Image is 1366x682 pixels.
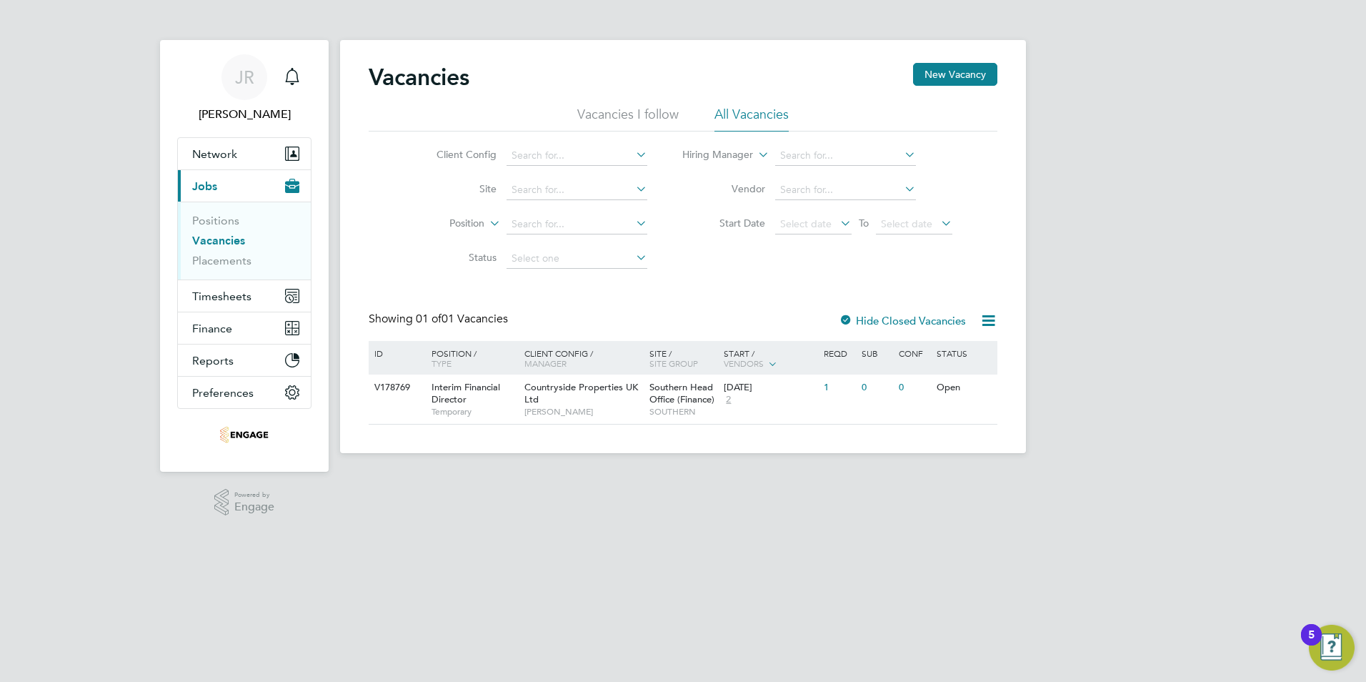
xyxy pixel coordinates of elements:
[577,106,679,132] li: Vacancies I follow
[671,148,753,162] label: Hiring Manager
[416,312,508,326] span: 01 Vacancies
[371,375,421,401] div: V178769
[414,182,497,195] label: Site
[858,341,895,365] div: Sub
[724,394,733,406] span: 2
[369,312,511,327] div: Showing
[192,386,254,400] span: Preferences
[192,214,239,227] a: Positions
[683,217,765,229] label: Start Date
[895,341,932,365] div: Conf
[933,341,995,365] div: Status
[858,375,895,401] div: 0
[432,406,517,417] span: Temporary
[160,40,329,472] nav: Main navigation
[649,381,714,405] span: Southern Head Office (Finance)
[234,489,274,501] span: Powered by
[649,406,717,417] span: SOUTHERN
[507,146,647,166] input: Search for...
[369,63,469,92] h2: Vacancies
[724,382,817,394] div: [DATE]
[178,138,311,169] button: Network
[192,234,245,247] a: Vacancies
[192,354,234,367] span: Reports
[178,280,311,312] button: Timesheets
[839,314,966,327] label: Hide Closed Vacancies
[724,357,764,369] span: Vendors
[507,249,647,269] input: Select one
[854,214,873,232] span: To
[1308,635,1315,653] div: 5
[234,501,274,513] span: Engage
[775,146,916,166] input: Search for...
[235,68,254,87] span: JR
[214,489,275,516] a: Powered byEngage
[178,202,311,280] div: Jobs
[178,345,311,376] button: Reports
[881,217,932,230] span: Select date
[1309,625,1355,671] button: Open Resource Center, 5 new notifications
[646,341,721,375] div: Site /
[192,179,217,193] span: Jobs
[524,381,638,405] span: Countryside Properties UK Ltd
[402,217,484,231] label: Position
[192,290,251,303] span: Timesheets
[775,180,916,200] input: Search for...
[820,375,857,401] div: 1
[521,341,646,375] div: Client Config /
[178,312,311,344] button: Finance
[192,147,237,161] span: Network
[649,357,698,369] span: Site Group
[507,180,647,200] input: Search for...
[524,357,567,369] span: Manager
[220,423,268,446] img: tglsearch-logo-retina.png
[432,381,500,405] span: Interim Financial Director
[177,54,311,123] a: JR[PERSON_NAME]
[895,375,932,401] div: 0
[178,170,311,202] button: Jobs
[421,341,521,375] div: Position /
[780,217,832,230] span: Select date
[371,341,421,365] div: ID
[820,341,857,365] div: Reqd
[416,312,442,326] span: 01 of
[177,106,311,123] span: Joanna Rogers
[913,63,997,86] button: New Vacancy
[714,106,789,132] li: All Vacancies
[178,377,311,408] button: Preferences
[507,214,647,234] input: Search for...
[524,406,642,417] span: [PERSON_NAME]
[414,251,497,264] label: Status
[192,254,251,267] a: Placements
[177,423,311,446] a: Go to home page
[933,375,995,401] div: Open
[432,357,452,369] span: Type
[414,148,497,161] label: Client Config
[720,341,820,377] div: Start /
[683,182,765,195] label: Vendor
[192,322,232,335] span: Finance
